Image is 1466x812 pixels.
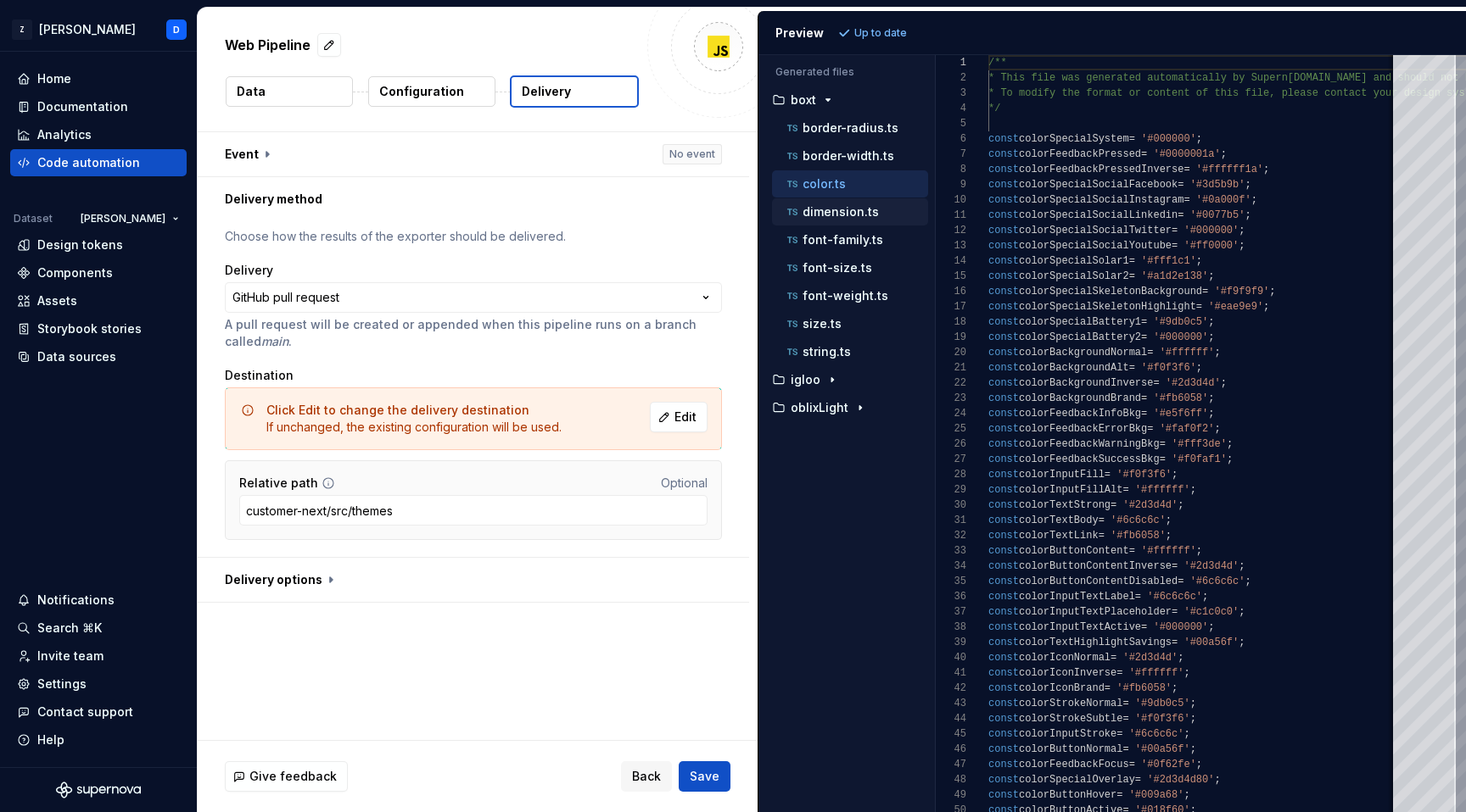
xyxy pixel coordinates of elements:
span: const [988,164,1019,175]
span: = [1172,240,1178,252]
span: * This file was generated automatically by Supern [988,72,1288,84]
span: ; [1245,576,1251,587]
span: ; [1226,438,1232,450]
div: Code automation [37,154,140,171]
p: boxt [791,93,816,107]
p: border-width.ts [803,149,894,163]
span: '#3d5b9b' [1189,179,1245,191]
span: const [988,453,1019,465]
span: '#fff3de' [1172,438,1227,450]
p: Delivery [522,83,571,100]
span: '#fff1c1' [1141,255,1196,267]
a: Home [10,65,187,92]
a: Components [10,259,187,286]
div: Design tokens [37,236,123,253]
div: 23 [936,391,966,406]
div: 2 [936,70,966,86]
div: 36 [936,589,966,604]
span: ; [1239,240,1245,252]
span: const [988,148,1019,160]
span: colorFeedbackInfoBkg [1019,408,1141,420]
label: Delivery [225,262,273,279]
div: Invite team [37,648,104,665]
span: ; [1251,194,1256,206]
span: = [1111,499,1116,511]
span: const [988,499,1019,511]
a: Analytics [10,121,187,148]
span: '#ffffff1a' [1195,164,1262,175]
div: 18 [936,314,966,330]
span: = [1122,484,1128,496]
div: 21 [936,360,966,375]
span: = [1178,179,1183,191]
a: Storybook stories [10,315,187,342]
span: colorInputTextActive [1019,621,1141,633]
span: = [1141,621,1147,633]
span: '#000000' [1141,133,1196,145]
div: 19 [936,330,966,345]
span: colorSpecialSolar1 [1019,255,1129,267]
span: const [988,560,1019,572]
span: const [988,270,1019,282]
span: colorSpecialSocialYoutube [1019,240,1172,252]
div: Settings [37,676,87,692]
span: = [1128,255,1134,267]
span: colorSpecialSkeletonBackground [1019,286,1202,298]
span: Save [690,768,719,785]
span: '#6c6c6c' [1111,514,1166,526]
div: Preview [775,25,824,42]
span: const [988,576,1019,587]
button: font-weight.ts [772,286,928,305]
span: colorButtonContentDisabled [1019,576,1178,587]
span: ; [1208,621,1214,633]
button: igloo [765,370,928,389]
span: = [1172,225,1178,236]
span: '#f0faf1' [1172,453,1227,465]
span: Back [632,768,661,785]
div: 10 [936,192,966,208]
span: colorTextLink [1019,530,1099,542]
p: Configuration [379,83,464,100]
span: colorTextHighlightSavings [1019,637,1172,648]
p: Choose how the results of the exporter should be delivered. [225,228,722,245]
span: = [1159,438,1165,450]
span: ; [1165,530,1171,542]
span: ; [1239,560,1245,572]
div: 25 [936,421,966,437]
span: ; [1202,591,1208,603]
span: const [988,637,1019,648]
span: colorBackgroundBrand [1019,392,1141,404]
div: Assets [37,292,77,309]
span: colorSpecialSocialLinkedin [1019,209,1178,221]
span: const [988,545,1019,557]
span: * To modify the format or content of this file, p [988,87,1288,99]
div: 20 [936,345,966,360]
span: colorFeedbackPressedInverse [1019,164,1183,175]
a: Settings [10,670,187,698]
div: 3 [936,86,966,101]
span: = [1159,453,1165,465]
span: '#0077b5' [1189,209,1245,221]
span: = [1147,347,1153,359]
span: = [1183,194,1189,206]
p: border-radius.ts [803,121,898,135]
button: Data [226,76,353,107]
span: const [988,484,1019,496]
span: ; [1208,392,1214,404]
span: colorButtonContentInverse [1019,560,1172,572]
span: colorFeedbackSuccessBkg [1019,453,1160,465]
span: '#f0f3f6' [1141,362,1196,374]
div: 9 [936,177,966,192]
div: 34 [936,559,966,574]
span: = [1172,606,1178,618]
p: font-weight.ts [803,289,888,303]
div: 33 [936,543,966,559]
span: const [988,194,1019,206]
span: ; [1208,270,1214,282]
p: A pull request will be created or appended when this pipeline runs on a branch called . [225,316,722,350]
span: '#ffffff' [1134,484,1189,496]
p: Generated files [775,65,918,79]
a: Supernova Logo [56,781,141,798]
button: Notifications [10,587,187,614]
div: 22 [936,375,966,391]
